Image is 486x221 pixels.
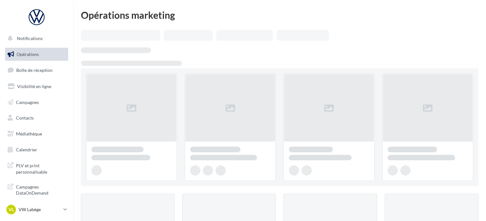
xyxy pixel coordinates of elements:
[4,80,69,93] a: Visibilité en ligne
[17,84,51,89] span: Visibilité en ligne
[4,63,69,77] a: Boîte de réception
[81,10,478,20] div: Opérations marketing
[9,206,14,213] span: VL
[16,99,39,105] span: Campagnes
[16,161,66,175] span: PLV et print personnalisable
[16,147,37,152] span: Calendrier
[4,180,69,199] a: Campagnes DataOnDemand
[4,111,69,125] a: Contacts
[5,204,68,216] a: VL VW Labège
[16,115,34,121] span: Contacts
[16,183,66,196] span: Campagnes DataOnDemand
[4,96,69,109] a: Campagnes
[4,143,69,156] a: Calendrier
[16,131,42,136] span: Médiathèque
[17,36,43,41] span: Notifications
[16,67,53,73] span: Boîte de réception
[4,159,69,177] a: PLV et print personnalisable
[4,48,69,61] a: Opérations
[17,52,39,57] span: Opérations
[18,206,61,213] p: VW Labège
[4,127,69,141] a: Médiathèque
[4,32,67,45] button: Notifications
